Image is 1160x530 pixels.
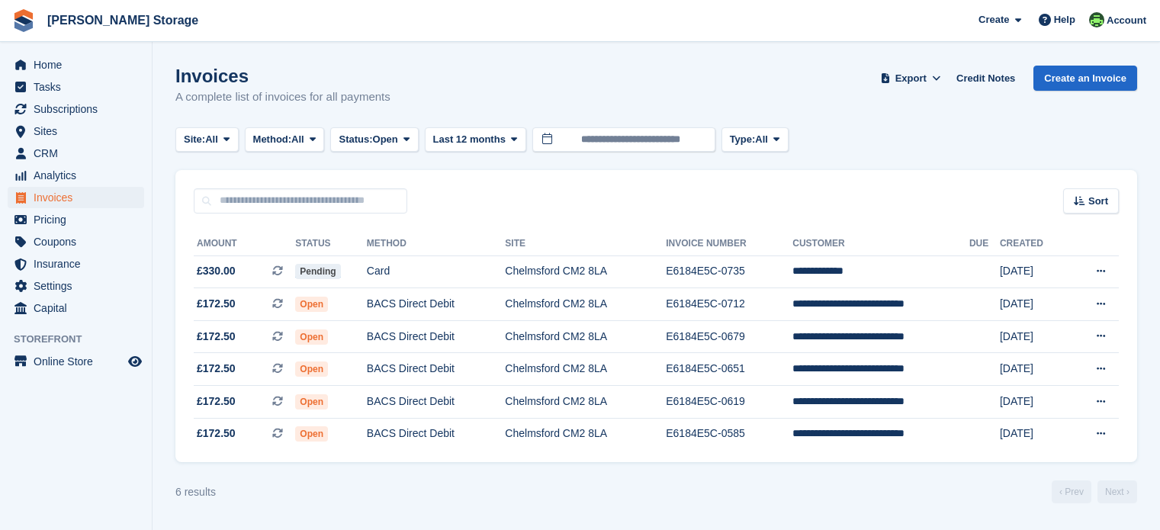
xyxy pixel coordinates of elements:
[8,165,144,186] a: menu
[8,253,144,275] a: menu
[41,8,204,33] a: [PERSON_NAME] Storage
[666,232,792,256] th: Invoice Number
[1000,353,1068,386] td: [DATE]
[505,353,666,386] td: Chelmsford CM2 8LA
[730,132,756,147] span: Type:
[367,255,505,288] td: Card
[373,132,398,147] span: Open
[1000,288,1068,321] td: [DATE]
[197,361,236,377] span: £172.50
[1033,66,1137,91] a: Create an Invoice
[721,127,789,153] button: Type: All
[34,231,125,252] span: Coupons
[295,297,328,312] span: Open
[792,232,969,256] th: Customer
[1000,320,1068,353] td: [DATE]
[1000,232,1068,256] th: Created
[126,352,144,371] a: Preview store
[197,263,236,279] span: £330.00
[339,132,372,147] span: Status:
[197,426,236,442] span: £172.50
[8,76,144,98] a: menu
[8,209,144,230] a: menu
[34,351,125,372] span: Online Store
[1097,480,1137,503] a: Next
[433,132,506,147] span: Last 12 months
[666,386,792,419] td: E6184E5C-0619
[969,232,1000,256] th: Due
[425,127,526,153] button: Last 12 months
[755,132,768,147] span: All
[666,255,792,288] td: E6184E5C-0735
[8,275,144,297] a: menu
[877,66,944,91] button: Export
[34,143,125,164] span: CRM
[295,361,328,377] span: Open
[34,209,125,230] span: Pricing
[295,426,328,442] span: Open
[1000,386,1068,419] td: [DATE]
[175,88,390,106] p: A complete list of invoices for all payments
[666,418,792,450] td: E6184E5C-0585
[295,394,328,410] span: Open
[505,386,666,419] td: Chelmsford CM2 8LA
[245,127,325,153] button: Method: All
[197,329,236,345] span: £172.50
[978,12,1009,27] span: Create
[34,165,125,186] span: Analytics
[34,54,125,75] span: Home
[34,98,125,120] span: Subscriptions
[505,232,666,256] th: Site
[175,127,239,153] button: Site: All
[8,297,144,319] a: menu
[367,288,505,321] td: BACS Direct Debit
[367,232,505,256] th: Method
[367,418,505,450] td: BACS Direct Debit
[8,143,144,164] a: menu
[8,98,144,120] a: menu
[950,66,1021,91] a: Credit Notes
[1088,194,1108,209] span: Sort
[14,332,152,347] span: Storefront
[8,351,144,372] a: menu
[34,187,125,208] span: Invoices
[197,393,236,410] span: £172.50
[505,255,666,288] td: Chelmsford CM2 8LA
[34,120,125,142] span: Sites
[1049,480,1140,503] nav: Page
[8,54,144,75] a: menu
[34,253,125,275] span: Insurance
[12,9,35,32] img: stora-icon-8386f47178a22dfd0bd8f6a31ec36ba5ce8667c1dd55bd0f319d3a0aa187defe.svg
[197,296,236,312] span: £172.50
[1054,12,1075,27] span: Help
[194,232,295,256] th: Amount
[666,320,792,353] td: E6184E5C-0679
[205,132,218,147] span: All
[295,264,340,279] span: Pending
[34,297,125,319] span: Capital
[175,484,216,500] div: 6 results
[367,386,505,419] td: BACS Direct Debit
[8,231,144,252] a: menu
[505,418,666,450] td: Chelmsford CM2 8LA
[666,288,792,321] td: E6184E5C-0712
[505,288,666,321] td: Chelmsford CM2 8LA
[330,127,418,153] button: Status: Open
[8,187,144,208] a: menu
[295,232,367,256] th: Status
[184,132,205,147] span: Site:
[666,353,792,386] td: E6184E5C-0651
[291,132,304,147] span: All
[1107,13,1146,28] span: Account
[367,353,505,386] td: BACS Direct Debit
[1089,12,1104,27] img: Thomas Frary
[295,329,328,345] span: Open
[8,120,144,142] a: menu
[1000,255,1068,288] td: [DATE]
[1052,480,1091,503] a: Previous
[34,275,125,297] span: Settings
[1000,418,1068,450] td: [DATE]
[253,132,292,147] span: Method:
[367,320,505,353] td: BACS Direct Debit
[505,320,666,353] td: Chelmsford CM2 8LA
